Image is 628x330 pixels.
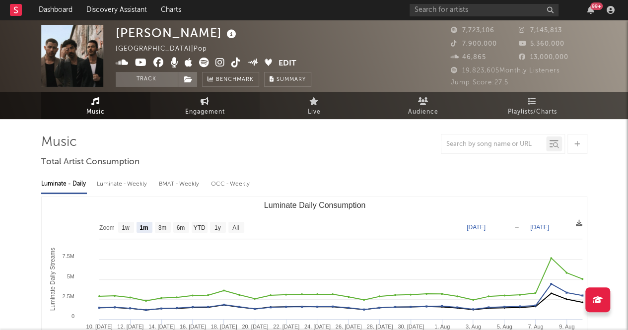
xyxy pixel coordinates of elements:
text: Luminate Daily Streams [49,248,56,311]
a: Live [260,92,369,119]
text: 16. [DATE] [179,324,206,330]
text: [DATE] [530,224,549,231]
span: Playlists/Charts [508,106,557,118]
text: 5. Aug [496,324,512,330]
button: Summary [264,72,311,87]
div: OCC - Weekly [211,176,251,193]
a: Music [41,92,150,119]
span: Live [308,106,321,118]
span: 5,360,000 [519,41,564,47]
text: 14. [DATE] [148,324,175,330]
a: Benchmark [202,72,259,87]
span: Benchmark [216,74,254,86]
a: Playlists/Charts [478,92,587,119]
div: Luminate - Daily [41,176,87,193]
text: 6m [176,224,185,231]
text: 7.5M [62,253,74,259]
button: Track [116,72,178,87]
text: 3m [158,224,166,231]
text: All [232,224,239,231]
div: [PERSON_NAME] [116,25,239,41]
text: 30. [DATE] [398,324,424,330]
input: Search by song name or URL [441,140,546,148]
text: 7. Aug [528,324,543,330]
text: 1w [122,224,130,231]
text: YTD [193,224,205,231]
span: 7,723,106 [451,27,494,34]
text: 22. [DATE] [273,324,299,330]
div: Luminate - Weekly [97,176,149,193]
text: 1m [140,224,148,231]
span: Jump Score: 27.5 [451,79,508,86]
div: BMAT - Weekly [159,176,201,193]
span: Audience [408,106,438,118]
text: 24. [DATE] [304,324,330,330]
div: 99 + [590,2,603,10]
button: Edit [279,58,296,70]
span: Summary [277,77,306,82]
text: [DATE] [467,224,486,231]
a: Engagement [150,92,260,119]
text: 3. Aug [465,324,481,330]
span: Engagement [185,106,225,118]
text: 12. [DATE] [117,324,143,330]
span: 13,000,000 [519,54,568,61]
text: 1y [214,224,220,231]
text: 26. [DATE] [335,324,361,330]
span: Total Artist Consumption [41,156,140,168]
text: 2.5M [62,293,74,299]
text: 9. Aug [559,324,574,330]
span: 46,865 [451,54,486,61]
text: 18. [DATE] [210,324,237,330]
a: Audience [369,92,478,119]
input: Search for artists [410,4,558,16]
text: 0 [71,313,74,319]
text: → [514,224,520,231]
span: 7,145,813 [519,27,562,34]
span: Music [86,106,105,118]
div: [GEOGRAPHIC_DATA] | Pop [116,43,218,55]
button: 99+ [587,6,594,14]
text: 20. [DATE] [242,324,268,330]
span: 19,823,605 Monthly Listeners [451,67,560,74]
span: 7,900,000 [451,41,497,47]
text: 28. [DATE] [366,324,393,330]
text: Luminate Daily Consumption [264,201,365,209]
text: 5M [67,273,74,279]
text: 10. [DATE] [86,324,112,330]
text: 1. Aug [434,324,449,330]
text: Zoom [99,224,115,231]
